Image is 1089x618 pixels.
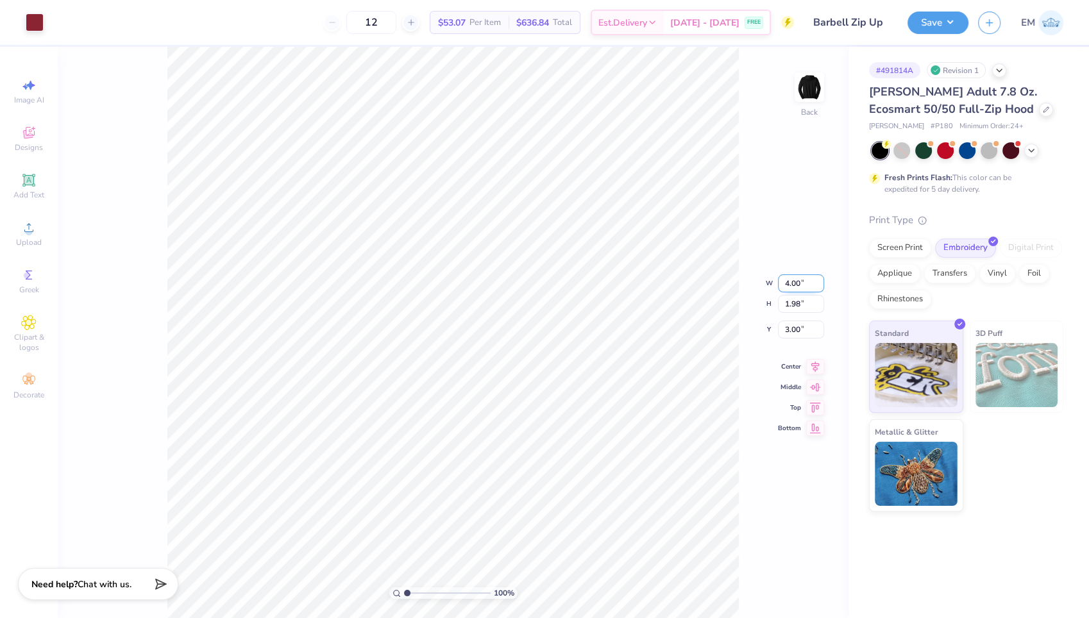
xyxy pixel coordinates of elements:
[869,62,920,78] div: # 491814A
[869,84,1037,117] span: [PERSON_NAME] Adult 7.8 Oz. Ecosmart 50/50 Full-Zip Hood
[869,238,931,258] div: Screen Print
[1021,15,1035,30] span: EM
[804,10,898,35] input: Untitled Design
[13,190,44,200] span: Add Text
[869,213,1063,228] div: Print Type
[935,238,996,258] div: Embroidery
[747,18,761,27] span: FREE
[1019,264,1049,283] div: Foil
[869,290,931,309] div: Rhinestones
[884,172,952,183] strong: Fresh Prints Flash:
[494,587,514,599] span: 100 %
[869,121,924,132] span: [PERSON_NAME]
[927,62,986,78] div: Revision 1
[959,121,1024,132] span: Minimum Order: 24 +
[924,264,975,283] div: Transfers
[598,16,647,29] span: Est. Delivery
[13,390,44,400] span: Decorate
[438,16,466,29] span: $53.07
[778,362,801,371] span: Center
[469,16,501,29] span: Per Item
[346,11,396,34] input: – –
[1021,10,1063,35] a: EM
[670,16,739,29] span: [DATE] - [DATE]
[778,383,801,392] span: Middle
[31,578,78,590] strong: Need help?
[875,442,958,506] img: Metallic & Glitter
[884,172,1042,195] div: This color can be expedited for 5 day delivery.
[553,16,572,29] span: Total
[516,16,549,29] span: $636.84
[869,264,920,283] div: Applique
[6,332,51,353] span: Clipart & logos
[875,425,938,438] span: Metallic & Glitter
[797,74,822,100] img: Back
[78,578,131,590] span: Chat with us.
[875,326,909,340] span: Standard
[1000,238,1062,258] div: Digital Print
[778,424,801,433] span: Bottom
[14,95,44,105] span: Image AI
[975,326,1002,340] span: 3D Puff
[1038,10,1063,35] img: Erin Mickan
[801,106,818,118] div: Back
[907,12,968,34] button: Save
[19,285,39,295] span: Greek
[979,264,1015,283] div: Vinyl
[778,403,801,412] span: Top
[931,121,953,132] span: # P180
[16,237,42,247] span: Upload
[975,343,1058,407] img: 3D Puff
[875,343,958,407] img: Standard
[15,142,43,153] span: Designs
